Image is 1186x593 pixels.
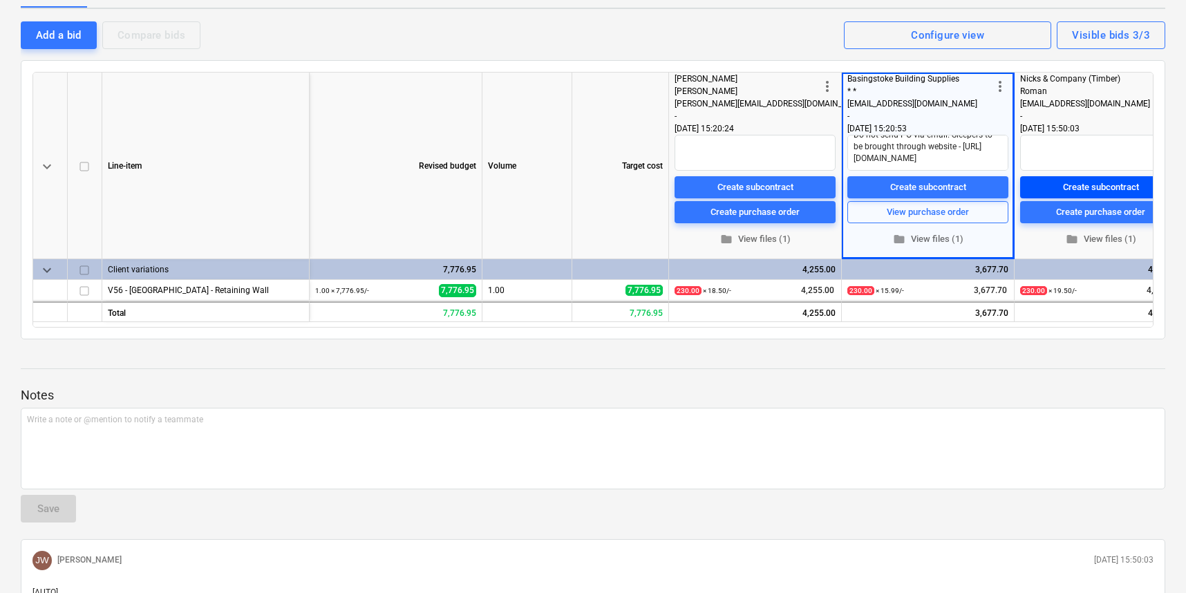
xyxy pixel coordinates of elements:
[1066,233,1078,245] span: folder
[1056,204,1145,220] div: Create purchase order
[819,78,836,95] span: more_vert
[1026,232,1176,247] span: View files (1)
[675,99,867,109] span: [PERSON_NAME][EMAIL_ADDRESS][DOMAIN_NAME]
[847,286,904,295] small: × 15.99 / -
[1020,110,1165,122] div: -
[847,110,992,122] div: -
[847,73,992,85] div: Basingstoke Building Supplies
[1072,26,1150,44] div: Visible bids 3/3
[1020,73,1165,85] div: Nicks & Company (Timber)
[890,179,966,195] div: Create subcontract
[717,179,793,195] div: Create subcontract
[1020,99,1150,109] span: [EMAIL_ADDRESS][DOMAIN_NAME]
[842,301,1015,322] div: 3,677.70
[1020,201,1181,223] button: Create purchase order
[675,110,819,122] div: -
[1094,554,1154,566] p: [DATE] 15:50:03
[720,233,733,245] span: folder
[847,229,1008,250] button: View files (1)
[675,229,836,250] button: View files (1)
[36,26,82,44] div: Add a bid
[108,259,303,279] div: Client variations
[911,26,984,44] div: Configure view
[57,554,122,566] p: [PERSON_NAME]
[675,259,836,280] div: 4,255.00
[847,259,1008,280] div: 3,677.70
[800,285,836,296] span: 4,255.00
[310,301,482,322] div: 7,776.95
[680,232,830,247] span: View files (1)
[21,387,1165,404] p: Notes
[102,73,310,259] div: Line-item
[32,551,52,570] div: Jasmin Westcarr
[847,201,1008,223] button: View purchase order
[572,301,669,322] div: 7,776.95
[844,21,1051,49] button: Configure view
[102,301,310,322] div: Total
[315,259,476,280] div: 7,776.95
[39,158,55,175] span: keyboard_arrow_down
[1020,259,1181,280] div: 4,485.00
[482,73,572,259] div: Volume
[1020,85,1165,97] div: Roman
[482,280,572,301] div: 1.00
[1020,176,1181,198] button: Create subcontract
[675,122,836,135] div: [DATE] 15:20:24
[1145,285,1181,296] span: 4,485.00
[893,233,905,245] span: folder
[625,285,663,296] span: 7,776.95
[21,21,97,49] button: Add a bid
[572,73,669,259] div: Target cost
[675,85,819,97] div: [PERSON_NAME]
[439,284,476,297] span: 7,776.95
[108,280,303,300] div: V56 - South Barn - Retaining Wall
[847,122,1008,135] div: [DATE] 15:20:53
[992,78,1008,95] span: more_vert
[887,204,969,220] div: View purchase order
[675,286,731,295] small: × 18.50 / -
[853,232,1003,247] span: View files (1)
[1063,179,1139,195] div: Create subcontract
[675,73,819,85] div: [PERSON_NAME]
[1020,229,1181,250] button: View files (1)
[847,135,1008,171] textarea: Delivery - additional £29 - Delivery 2 to 5 working days Cheaper to buy sleepers individually (ra...
[847,99,977,109] span: [EMAIL_ADDRESS][DOMAIN_NAME]
[675,176,836,198] button: Create subcontract
[1020,286,1077,295] small: × 19.50 / -
[310,73,482,259] div: Revised budget
[972,285,1008,296] span: 3,677.70
[315,287,369,294] small: 1.00 × 7,776.95 / -
[847,176,1008,198] button: Create subcontract
[710,204,800,220] div: Create purchase order
[675,201,836,223] button: Create purchase order
[669,301,842,322] div: 4,255.00
[1057,21,1165,49] button: Visible bids 3/3
[39,262,55,279] span: keyboard_arrow_down
[35,555,49,565] span: JW
[1020,122,1181,135] div: [DATE] 15:50:03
